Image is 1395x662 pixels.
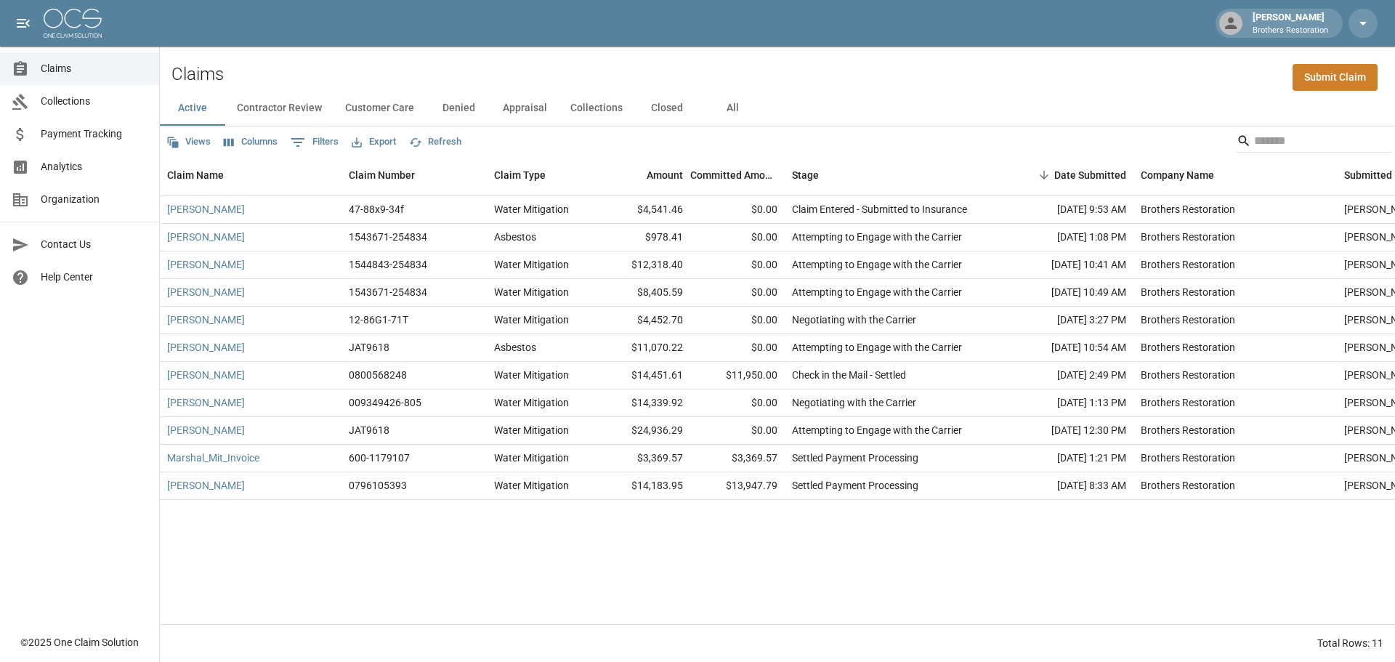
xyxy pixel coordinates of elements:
div: Claim Name [167,155,224,195]
div: [DATE] 3:27 PM [1003,307,1133,334]
div: 1543671-254834 [349,285,427,299]
div: Brothers Restoration [1141,285,1235,299]
div: Date Submitted [1054,155,1126,195]
div: 1543671-254834 [349,230,427,244]
div: Water Mitigation [494,368,569,382]
div: Brothers Restoration [1141,312,1235,327]
button: All [700,91,765,126]
div: [DATE] 9:53 AM [1003,196,1133,224]
div: Settled Payment Processing [792,478,918,493]
div: Water Mitigation [494,423,569,437]
button: Collections [559,91,634,126]
button: Customer Care [333,91,426,126]
div: $3,369.57 [690,445,785,472]
div: Attempting to Engage with the Carrier [792,230,962,244]
div: $14,451.61 [596,362,690,389]
button: Denied [426,91,491,126]
div: $0.00 [690,307,785,334]
a: [PERSON_NAME] [167,368,245,382]
div: Brothers Restoration [1141,257,1235,272]
div: Asbestos [494,340,536,355]
a: Submit Claim [1293,64,1378,91]
div: Claim Entered - Submitted to Insurance [792,202,967,217]
div: [DATE] 1:13 PM [1003,389,1133,417]
div: Brothers Restoration [1141,230,1235,244]
div: Negotiating with the Carrier [792,312,916,327]
div: $4,452.70 [596,307,690,334]
div: [DATE] 10:54 AM [1003,334,1133,362]
h2: Claims [171,64,224,85]
div: [DATE] 10:49 AM [1003,279,1133,307]
div: 1544843-254834 [349,257,427,272]
div: Committed Amount [690,155,785,195]
div: JAT9618 [349,340,389,355]
div: $14,339.92 [596,389,690,417]
a: [PERSON_NAME] [167,340,245,355]
div: © 2025 One Claim Solution [20,635,139,650]
a: [PERSON_NAME] [167,423,245,437]
div: [DATE] 1:08 PM [1003,224,1133,251]
a: Marshal_Mit_Invoice [167,451,259,465]
div: 47-88x9-34f [349,202,404,217]
span: Payment Tracking [41,126,147,142]
div: Negotiating with the Carrier [792,395,916,410]
div: $0.00 [690,389,785,417]
div: $11,070.22 [596,334,690,362]
div: Water Mitigation [494,285,569,299]
div: Brothers Restoration [1141,423,1235,437]
div: Brothers Restoration [1141,451,1235,465]
div: $978.41 [596,224,690,251]
div: [DATE] 8:33 AM [1003,472,1133,500]
button: Active [160,91,225,126]
div: dynamic tabs [160,91,1395,126]
div: Claim Type [487,155,596,195]
div: Stage [785,155,1003,195]
div: 12-86G1-71T [349,312,408,327]
div: [DATE] 12:30 PM [1003,417,1133,445]
div: Stage [792,155,819,195]
div: Committed Amount [690,155,777,195]
div: Attempting to Engage with the Carrier [792,257,962,272]
button: open drawer [9,9,38,38]
span: Contact Us [41,237,147,252]
div: Brothers Restoration [1141,368,1235,382]
div: JAT9618 [349,423,389,437]
div: Check in the Mail - Settled [792,368,906,382]
a: [PERSON_NAME] [167,312,245,327]
button: Sort [1034,165,1054,185]
div: [DATE] 2:49 PM [1003,362,1133,389]
span: Analytics [41,159,147,174]
a: [PERSON_NAME] [167,230,245,244]
div: Attempting to Engage with the Carrier [792,285,962,299]
div: Water Mitigation [494,257,569,272]
span: Collections [41,94,147,109]
button: Export [348,131,400,153]
div: $12,318.40 [596,251,690,279]
div: [DATE] 1:21 PM [1003,445,1133,472]
div: $8,405.59 [596,279,690,307]
div: 600-1179107 [349,451,410,465]
div: Company Name [1141,155,1214,195]
div: $3,369.57 [596,445,690,472]
div: $0.00 [690,279,785,307]
div: Claim Number [341,155,487,195]
div: Brothers Restoration [1141,395,1235,410]
div: Amount [596,155,690,195]
button: Views [163,131,214,153]
button: Select columns [220,131,281,153]
div: Water Mitigation [494,451,569,465]
a: [PERSON_NAME] [167,395,245,410]
div: Brothers Restoration [1141,478,1235,493]
div: Settled Payment Processing [792,451,918,465]
div: Claim Number [349,155,415,195]
div: Asbestos [494,230,536,244]
div: Claim Type [494,155,546,195]
button: Refresh [405,131,465,153]
span: Claims [41,61,147,76]
div: [PERSON_NAME] [1247,10,1334,36]
div: Attempting to Engage with the Carrier [792,340,962,355]
div: Date Submitted [1003,155,1133,195]
div: $24,936.29 [596,417,690,445]
div: Water Mitigation [494,478,569,493]
div: $4,541.46 [596,196,690,224]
